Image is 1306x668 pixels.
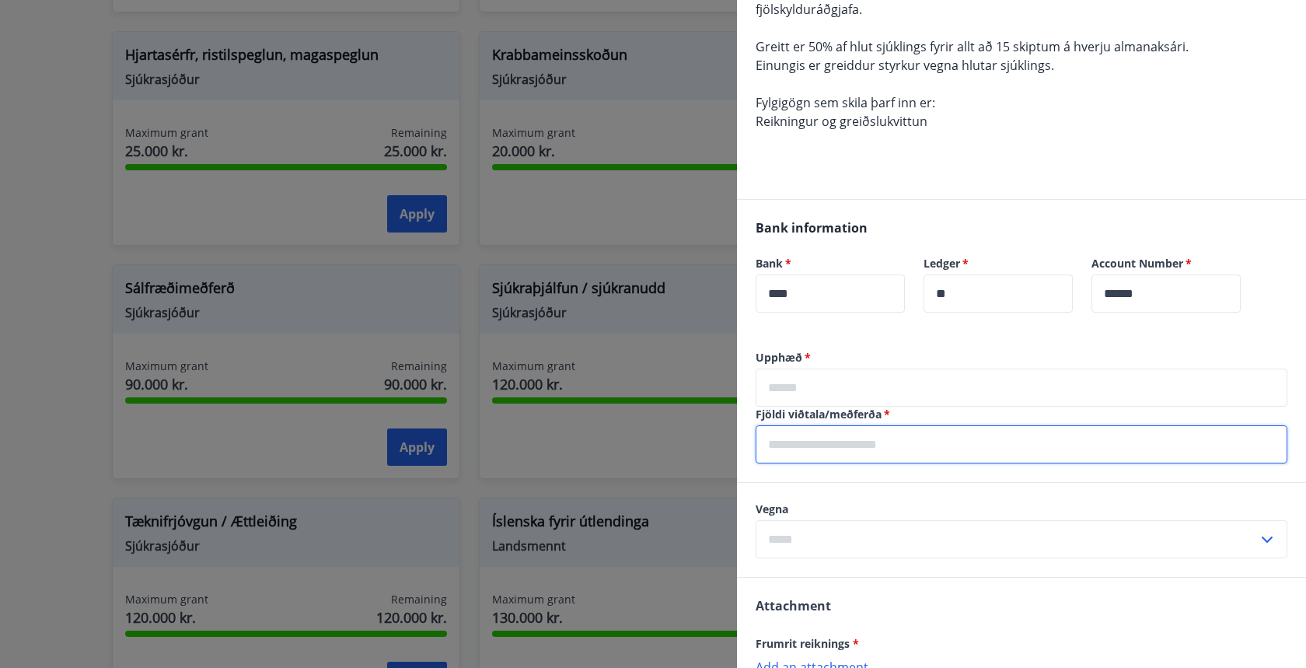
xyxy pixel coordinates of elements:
[756,94,935,111] span: Fylgigögn sem skila þarf inn er:
[756,369,1287,407] div: Upphæð
[756,597,831,614] span: Attachment
[756,57,1054,74] span: Einungis er greiddur styrkur vegna hlutar sjúklings.
[756,219,868,236] span: Bank information
[756,38,1189,55] span: Greitt er 50% af hlut sjúklings fyrir allt að 15 skiptum á hverju almanaksári.
[1091,256,1241,271] label: Account Number
[756,256,905,271] label: Bank
[756,113,927,130] span: Reikningur og greiðslukvittun
[756,636,859,651] span: Frumrit reiknings
[924,256,1073,271] label: Ledger
[756,425,1287,463] div: Fjöldi viðtala/meðferða
[756,502,1287,517] label: Vegna
[756,350,1287,365] label: Upphæð
[756,407,1287,422] label: Fjöldi viðtala/meðferða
